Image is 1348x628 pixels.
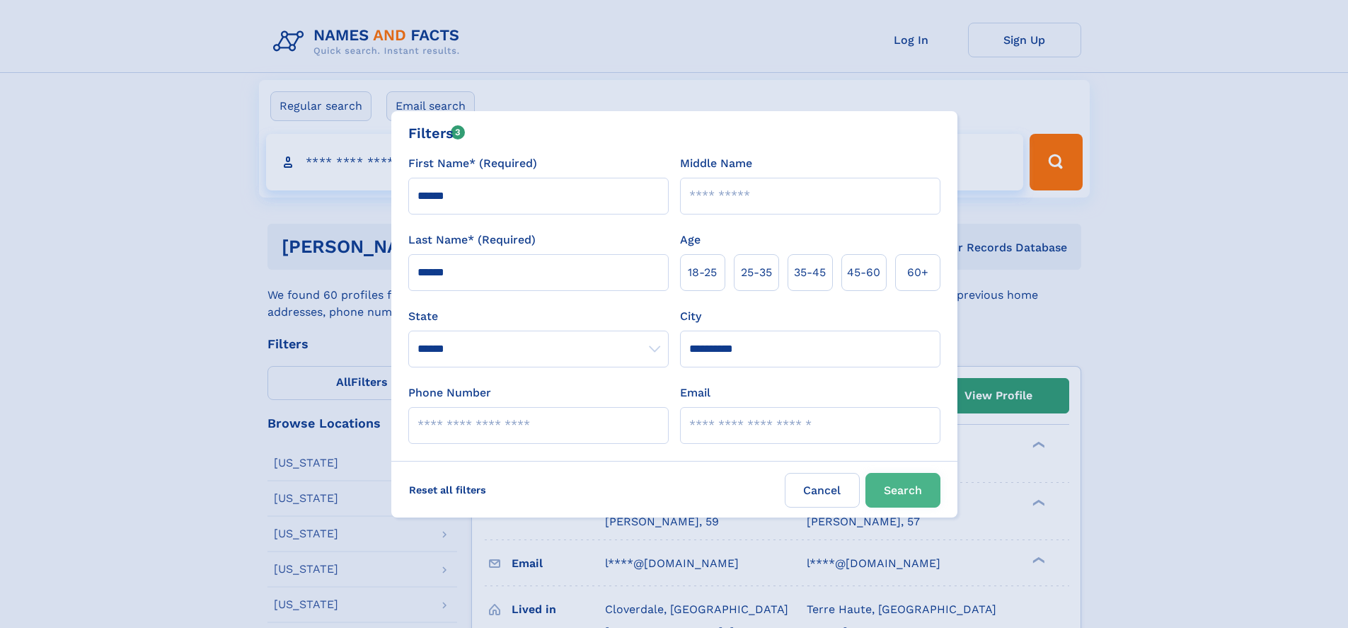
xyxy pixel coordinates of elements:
label: First Name* (Required) [408,155,537,172]
span: 45‑60 [847,264,880,281]
label: Last Name* (Required) [408,232,536,249]
div: Filters [408,122,466,144]
button: Search [865,473,940,508]
span: 35‑45 [794,264,826,281]
label: State [408,308,669,325]
label: Email [680,384,710,401]
span: 60+ [907,264,928,281]
label: Cancel [785,473,860,508]
label: Reset all filters [400,473,495,507]
label: Phone Number [408,384,491,401]
span: 18‑25 [688,264,717,281]
label: Middle Name [680,155,752,172]
label: City [680,308,701,325]
label: Age [680,232,701,249]
span: 25‑35 [741,264,772,281]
